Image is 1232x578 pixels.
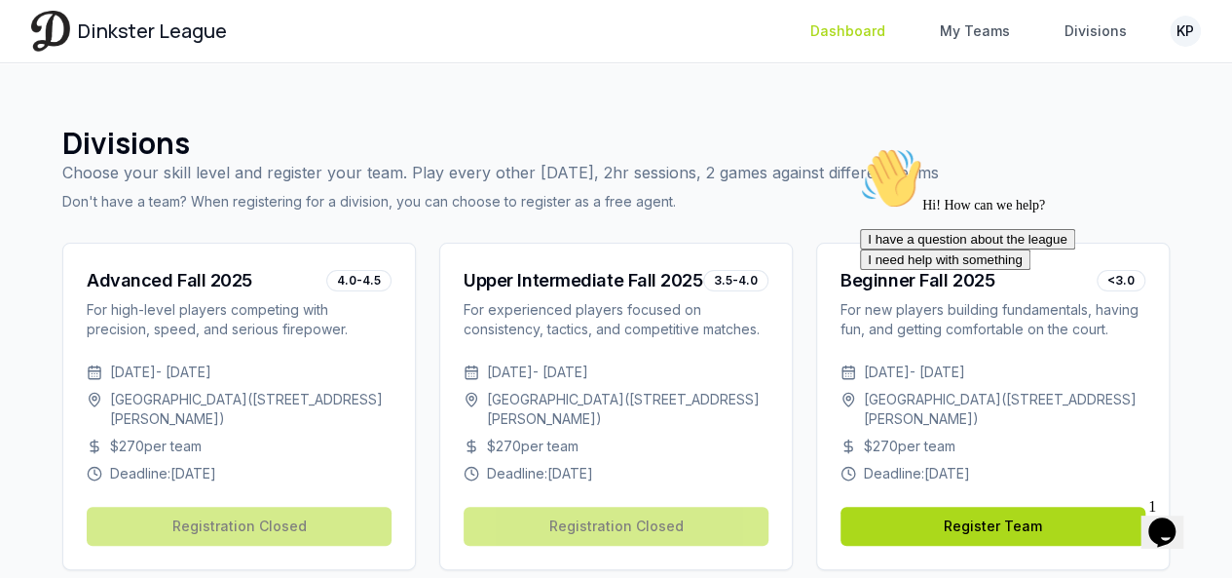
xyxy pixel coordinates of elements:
a: Dashboard [799,14,897,49]
div: Advanced Fall 2025 [87,267,252,294]
div: For high-level players competing with precision, speed, and serious firepower. [87,300,392,339]
p: Choose your skill level and register your team. Play every other [DATE], 2hr sessions, 2 games ag... [62,161,939,184]
img: Dinkster [31,11,70,51]
p: Don't have a team? When registering for a division, you can choose to register as a free agent. [62,192,939,212]
iframe: chat widget [1140,490,1203,549]
button: I have a question about the league [8,90,223,110]
img: :wave: [8,8,70,70]
div: 👋Hi! How can we help?I have a question about the leagueI need help with something [8,8,358,131]
div: Upper Intermediate Fall 2025 [464,267,702,294]
div: 3.5-4.0 [703,270,768,291]
a: Register Team [840,507,1145,546]
button: KP [1170,16,1201,47]
span: Hi! How can we help? [8,58,193,73]
span: [GEOGRAPHIC_DATA] ( [STREET_ADDRESS][PERSON_NAME] ) [110,390,392,429]
span: [DATE] - [DATE] [487,363,588,382]
button: I need help with something [8,110,178,131]
div: Beginner Fall 2025 [840,267,994,294]
span: [DATE] - [DATE] [110,363,211,382]
div: 4.0-4.5 [326,270,392,291]
iframe: chat widget [852,139,1203,481]
div: For experienced players focused on consistency, tactics, and competitive matches. [464,300,768,339]
div: For new players building fundamentals, having fun, and getting comfortable on the court. [840,300,1145,339]
span: Deadline: [DATE] [110,464,216,483]
h1: Divisions [62,126,939,161]
span: $ 270 per team [110,437,202,456]
span: $ 270 per team [487,437,579,456]
span: Dinkster League [78,18,227,45]
span: Deadline: [DATE] [487,464,593,483]
span: [GEOGRAPHIC_DATA] ( [STREET_ADDRESS][PERSON_NAME] ) [487,390,768,429]
a: My Teams [928,14,1022,49]
a: Divisions [1053,14,1139,49]
a: Dinkster League [31,11,227,51]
